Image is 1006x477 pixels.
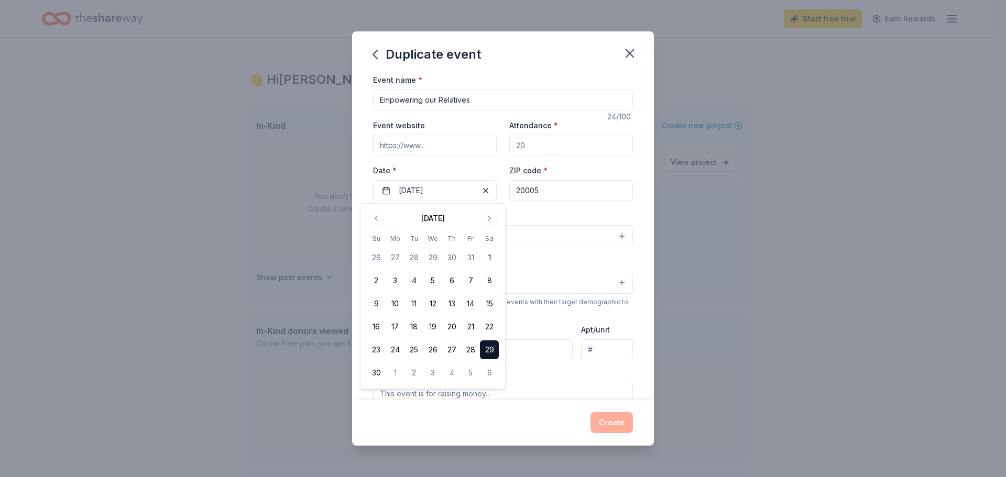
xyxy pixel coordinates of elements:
[423,248,442,267] button: 29
[423,294,442,313] button: 12
[480,294,499,313] button: 15
[367,233,386,244] th: Sunday
[386,233,404,244] th: Monday
[386,317,404,336] button: 17
[373,180,497,201] button: [DATE]
[461,294,480,313] button: 14
[373,75,422,85] label: Event name
[442,233,461,244] th: Thursday
[461,271,480,290] button: 7
[461,363,480,382] button: 5
[423,340,442,359] button: 26
[480,317,499,336] button: 22
[367,248,386,267] button: 26
[442,294,461,313] button: 13
[386,363,404,382] button: 1
[367,294,386,313] button: 9
[404,233,423,244] th: Tuesday
[404,271,423,290] button: 4
[442,248,461,267] button: 30
[480,340,499,359] button: 29
[482,211,497,226] button: Go to next month
[442,317,461,336] button: 20
[373,90,633,110] input: Spring Fundraiser
[367,340,386,359] button: 23
[404,317,423,336] button: 18
[480,248,499,267] button: 1
[404,294,423,313] button: 11
[404,248,423,267] button: 28
[480,233,499,244] th: Saturday
[461,233,480,244] th: Friday
[581,339,633,360] input: #
[386,294,404,313] button: 10
[386,340,404,359] button: 24
[423,271,442,290] button: 5
[509,120,558,131] label: Attendance
[461,340,480,359] button: 28
[421,212,445,225] div: [DATE]
[373,46,481,63] div: Duplicate event
[423,233,442,244] th: Wednesday
[423,317,442,336] button: 19
[442,271,461,290] button: 6
[581,325,610,335] label: Apt/unit
[423,363,442,382] button: 3
[461,248,480,267] button: 31
[404,363,423,382] button: 2
[367,363,386,382] button: 30
[461,317,480,336] button: 21
[386,248,404,267] button: 27
[442,363,461,382] button: 4
[480,363,499,382] button: 6
[509,135,633,156] input: 20
[480,271,499,290] button: 8
[509,165,548,176] label: ZIP code
[509,180,633,201] input: 12345 (U.S. only)
[373,135,497,156] input: https://www...
[607,110,633,123] div: 24 /100
[373,165,497,176] label: Date
[367,317,386,336] button: 16
[442,340,461,359] button: 27
[404,340,423,359] button: 25
[386,271,404,290] button: 3
[369,211,384,226] button: Go to previous month
[367,271,386,290] button: 2
[373,120,425,131] label: Event website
